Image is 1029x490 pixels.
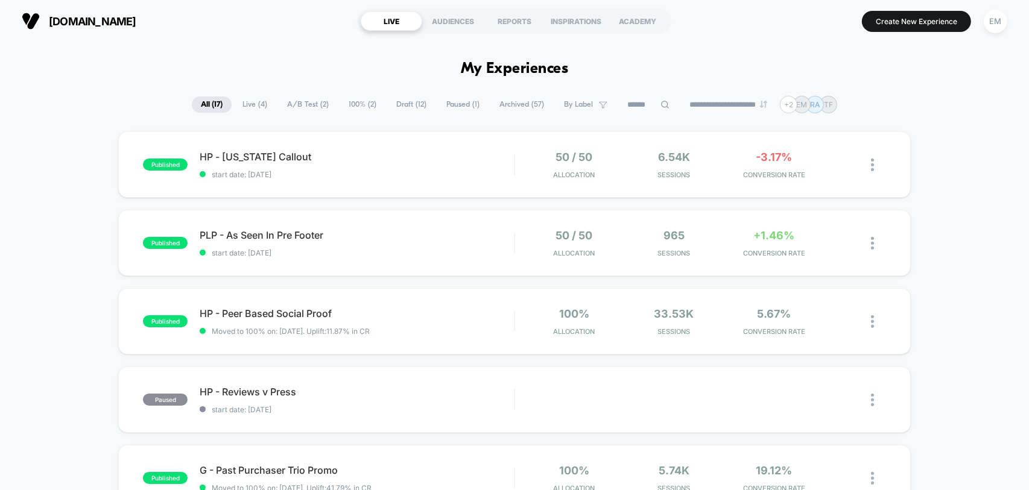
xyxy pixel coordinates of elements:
[607,11,668,31] div: ACADEMY
[553,327,595,336] span: Allocation
[627,171,721,179] span: Sessions
[556,151,592,163] span: 50 / 50
[553,249,595,257] span: Allocation
[484,11,545,31] div: REPORTS
[22,12,40,30] img: Visually logo
[200,386,514,398] span: HP - Reviews v Press
[727,171,822,179] span: CONVERSION RATE
[200,248,514,257] span: start date: [DATE]
[212,327,370,336] span: Moved to 100% on: [DATE] . Uplift: 11.87% in CR
[233,96,276,113] span: Live ( 4 )
[143,315,188,327] span: published
[192,96,232,113] span: All ( 17 )
[200,170,514,179] span: start date: [DATE]
[780,96,797,113] div: + 2
[654,307,694,320] span: 33.53k
[627,249,721,257] span: Sessions
[756,151,793,163] span: -3.17%
[871,394,874,406] img: close
[627,327,721,336] span: Sessions
[278,96,338,113] span: A/B Test ( 2 )
[727,327,822,336] span: CONVERSION RATE
[49,15,136,28] span: [DOMAIN_NAME]
[559,464,589,477] span: 100%
[871,472,874,485] img: close
[862,11,971,32] button: Create New Experience
[658,151,690,163] span: 6.54k
[200,151,514,163] span: HP - [US_STATE] Callout
[143,159,188,171] span: published
[797,100,808,109] p: EM
[422,11,484,31] div: AUDIENCES
[871,237,874,250] img: close
[811,100,820,109] p: RA
[361,11,422,31] div: LIVE
[340,96,385,113] span: 100% ( 2 )
[200,464,514,476] span: G - Past Purchaser Trio Promo
[143,394,188,406] span: paused
[980,9,1011,34] button: EM
[490,96,553,113] span: Archived ( 57 )
[18,11,140,31] button: [DOMAIN_NAME]
[553,171,595,179] span: Allocation
[143,472,188,484] span: published
[200,229,514,241] span: PLP - As Seen In Pre Footer
[984,10,1007,33] div: EM
[663,229,685,242] span: 965
[659,464,689,477] span: 5.74k
[564,100,593,109] span: By Label
[727,249,822,257] span: CONVERSION RATE
[143,237,188,249] span: published
[824,100,833,109] p: TF
[754,229,795,242] span: +1.46%
[461,60,569,78] h1: My Experiences
[545,11,607,31] div: INSPIRATIONS
[556,229,592,242] span: 50 / 50
[871,315,874,328] img: close
[437,96,489,113] span: Paused ( 1 )
[760,101,767,108] img: end
[871,159,874,171] img: close
[559,307,589,320] span: 100%
[758,307,791,320] span: 5.67%
[200,307,514,319] span: HP - Peer Based Social Proof
[387,96,435,113] span: Draft ( 12 )
[756,464,793,477] span: 19.12%
[200,405,514,414] span: start date: [DATE]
